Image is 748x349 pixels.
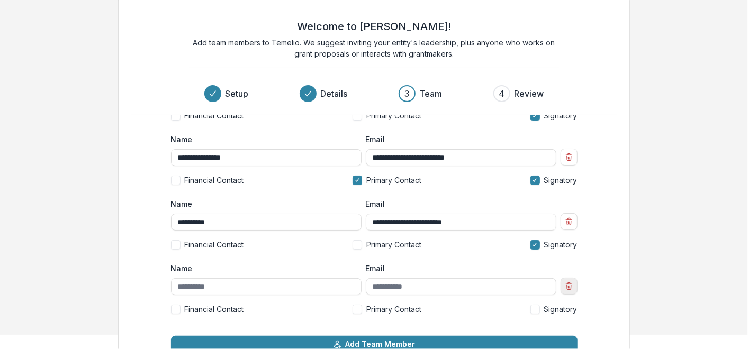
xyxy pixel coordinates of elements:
[185,110,244,121] span: Financial Contact
[561,149,578,166] button: Remove team member
[561,213,578,230] button: Remove team member
[366,174,421,186] span: Primary Contact
[366,110,421,121] span: Primary Contact
[171,263,355,274] label: Name
[185,304,244,315] span: Financial Contact
[366,263,550,274] label: Email
[204,85,544,102] div: Progress
[366,198,550,209] label: Email
[171,134,355,145] label: Name
[366,239,421,250] span: Primary Contact
[499,87,504,100] div: 4
[515,87,544,100] h3: Review
[226,87,249,100] h3: Setup
[420,87,443,100] h3: Team
[544,110,578,121] span: Signatory
[544,239,578,250] span: Signatory
[297,20,451,33] h2: Welcome to [PERSON_NAME]!
[404,87,409,100] div: 3
[185,239,244,250] span: Financial Contact
[185,174,244,186] span: Financial Contact
[544,304,578,315] span: Signatory
[561,278,578,295] button: Remove team member
[366,134,550,145] label: Email
[171,198,355,209] label: Name
[544,174,578,186] span: Signatory
[366,304,421,315] span: Primary Contact
[321,87,348,100] h3: Details
[189,37,560,59] p: Add team members to Temelio. We suggest inviting your entity's leadership, plus anyone who works ...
